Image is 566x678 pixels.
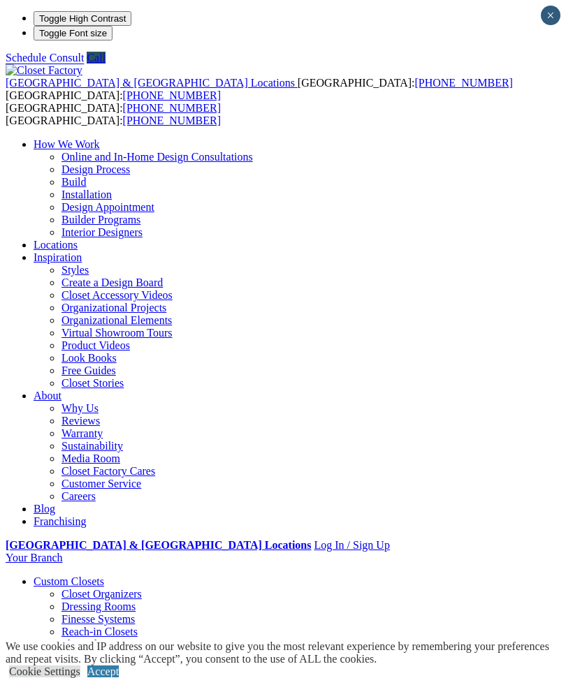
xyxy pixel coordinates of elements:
a: Product Videos [61,339,130,351]
button: Toggle High Contrast [34,11,131,26]
a: Reach-in Closets [61,626,138,638]
a: Shoe Closets [61,638,119,650]
a: Cookie Settings [9,665,80,677]
a: Franchising [34,515,87,527]
a: Schedule Consult [6,52,84,64]
a: Build [61,176,87,188]
a: Custom Closets [34,575,104,587]
a: Closet Stories [61,377,124,389]
a: Warranty [61,427,103,439]
a: Look Books [61,352,117,364]
span: [GEOGRAPHIC_DATA] & [GEOGRAPHIC_DATA] Locations [6,77,295,89]
a: Free Guides [61,364,116,376]
button: Close [541,6,560,25]
a: Create a Design Board [61,277,163,288]
a: Closet Accessory Videos [61,289,173,301]
a: Design Process [61,163,130,175]
a: About [34,390,61,401]
a: Customer Service [61,478,141,489]
a: [GEOGRAPHIC_DATA] & [GEOGRAPHIC_DATA] Locations [6,539,311,551]
a: Organizational Elements [61,314,172,326]
a: Finesse Systems [61,613,135,625]
a: [PHONE_NUMBER] [414,77,512,89]
span: Toggle High Contrast [39,13,126,24]
a: Installation [61,189,112,200]
span: Toggle Font size [39,28,107,38]
a: Sustainability [61,440,123,452]
a: Accept [87,665,119,677]
a: Closet Factory Cares [61,465,155,477]
a: Styles [61,264,89,276]
a: Your Branch [6,552,62,563]
a: Dressing Rooms [61,600,136,612]
a: Media Room [61,452,120,464]
span: [GEOGRAPHIC_DATA]: [GEOGRAPHIC_DATA]: [6,102,221,126]
a: Closet Organizers [61,588,142,600]
a: Log In / Sign Up [314,539,389,551]
a: [PHONE_NUMBER] [123,89,221,101]
a: Careers [61,490,96,502]
button: Toggle Font size [34,26,113,40]
a: Virtual Showroom Tours [61,327,173,339]
a: Blog [34,503,55,515]
a: Why Us [61,402,99,414]
a: Builder Programs [61,214,140,226]
a: Organizational Projects [61,302,166,314]
a: Design Appointment [61,201,154,213]
span: [GEOGRAPHIC_DATA]: [GEOGRAPHIC_DATA]: [6,77,513,101]
a: [GEOGRAPHIC_DATA] & [GEOGRAPHIC_DATA] Locations [6,77,298,89]
a: Call [87,52,106,64]
a: Reviews [61,415,100,427]
div: We use cookies and IP address on our website to give you the most relevant experience by remember... [6,640,566,665]
a: [PHONE_NUMBER] [123,102,221,114]
a: Inspiration [34,251,82,263]
a: [PHONE_NUMBER] [123,115,221,126]
a: Online and In-Home Design Consultations [61,151,253,163]
a: Interior Designers [61,226,143,238]
img: Closet Factory [6,64,82,77]
a: Locations [34,239,78,251]
a: How We Work [34,138,100,150]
